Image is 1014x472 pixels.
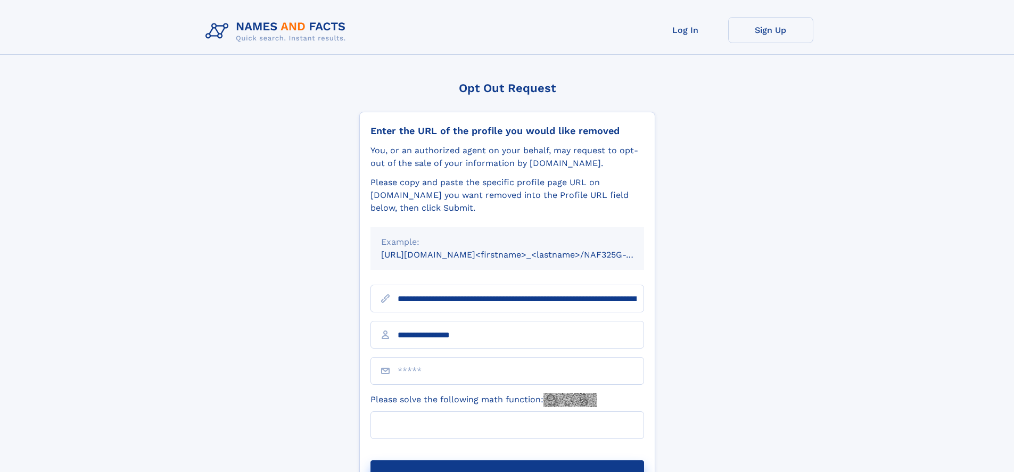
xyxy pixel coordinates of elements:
img: Logo Names and Facts [201,17,355,46]
div: Opt Out Request [359,81,655,95]
div: You, or an authorized agent on your behalf, may request to opt-out of the sale of your informatio... [370,144,644,170]
div: Example: [381,236,633,249]
a: Log In [643,17,728,43]
div: Please copy and paste the specific profile page URL on [DOMAIN_NAME] you want removed into the Pr... [370,176,644,214]
label: Please solve the following math function: [370,393,597,407]
a: Sign Up [728,17,813,43]
small: [URL][DOMAIN_NAME]<firstname>_<lastname>/NAF325G-xxxxxxxx [381,250,664,260]
div: Enter the URL of the profile you would like removed [370,125,644,137]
